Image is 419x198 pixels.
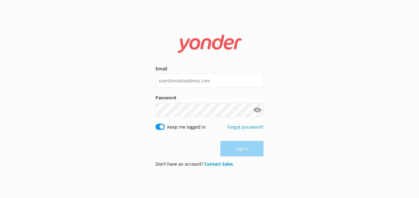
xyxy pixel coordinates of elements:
label: Keep me logged in [167,124,206,130]
label: Password [156,94,263,101]
a: Forgot password? [227,124,263,130]
button: Show password [251,104,263,116]
label: Email [156,65,263,72]
input: user@emailaddress.com [156,74,263,88]
p: Don’t have an account? [156,161,233,167]
a: Contact Sales [204,161,233,167]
